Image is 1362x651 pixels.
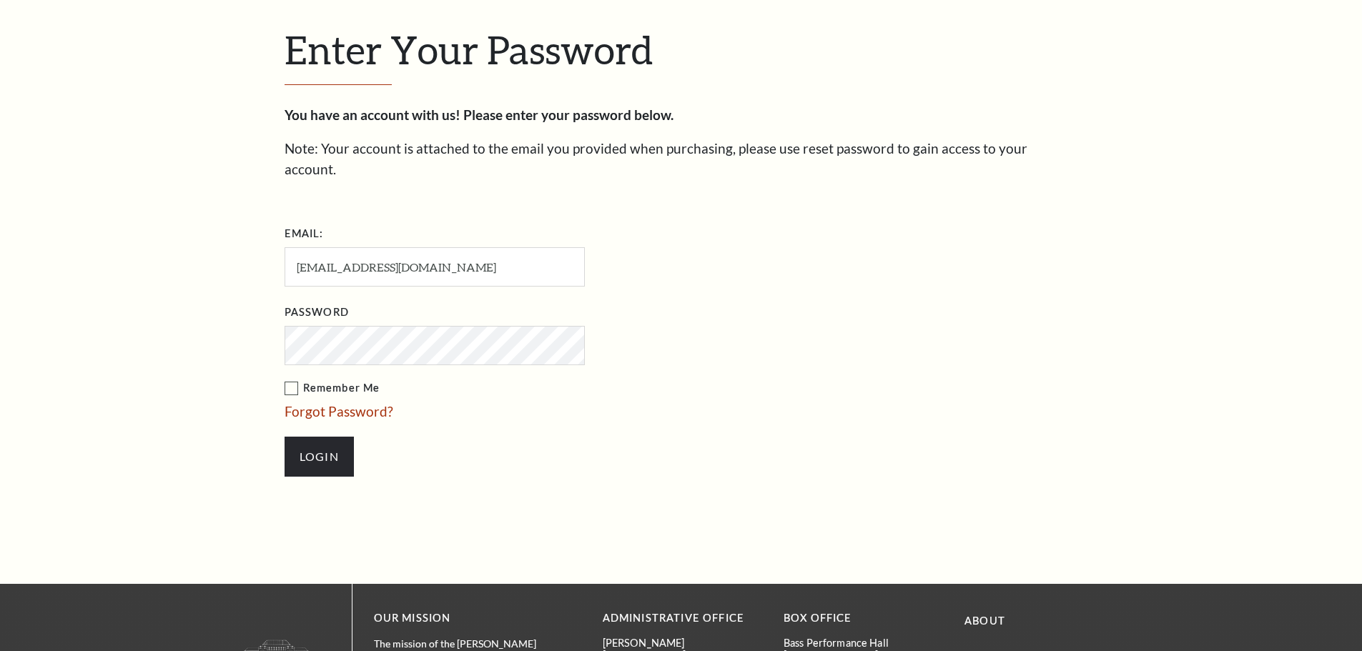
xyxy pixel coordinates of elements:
[964,615,1005,627] a: About
[784,637,943,649] p: Bass Performance Hall
[285,26,653,72] span: Enter Your Password
[285,304,349,322] label: Password
[285,403,393,419] a: Forgot Password?
[374,610,553,627] p: OUR MISSION
[603,610,762,627] p: Administrative Office
[285,379,728,397] label: Remember Me
[285,106,460,123] strong: You have an account with us!
[285,225,324,243] label: Email:
[285,247,585,287] input: Required
[285,139,1078,179] p: Note: Your account is attached to the email you provided when purchasing, please use reset passwo...
[784,610,943,627] p: BOX OFFICE
[285,437,354,477] input: Login
[463,106,673,123] strong: Please enter your password below.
